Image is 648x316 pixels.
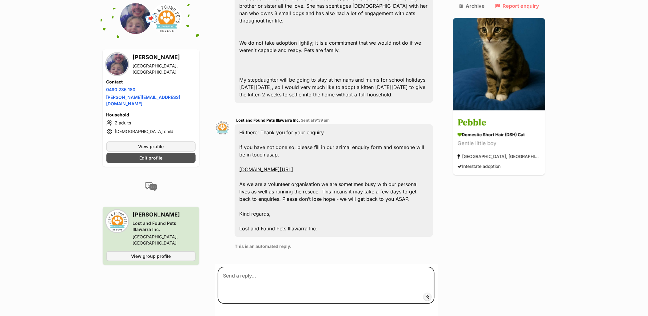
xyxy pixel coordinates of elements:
[106,79,196,85] h4: Contact
[236,118,300,123] span: Lost and Found Pets Illawarra Inc.
[453,18,545,110] img: Pebble
[106,153,196,163] a: Edit profile
[301,118,330,123] span: Sent at
[144,12,158,25] span: 💌
[138,143,164,150] span: View profile
[106,95,181,106] a: [PERSON_NAME][EMAIL_ADDRESS][DOMAIN_NAME]
[133,220,196,233] div: Lost and Found Pets Illawarra Inc.
[133,53,196,62] h3: [PERSON_NAME]
[458,132,541,138] div: Domestic Short Hair (DSH) Cat
[235,124,433,237] div: Hi there! Thank you for your enquiry. If you have not done so, please fill in our animal enquiry ...
[133,63,196,75] div: [GEOGRAPHIC_DATA], [GEOGRAPHIC_DATA]
[106,87,136,92] a: 0490 235 180
[145,182,157,191] img: conversation-icon-4a6f8262b818ee0b60e3300018af0b2d0b884aa5de6e9bcb8d3d4eeb1a70a7c4.svg
[106,112,196,118] h4: Household
[133,210,196,219] h3: [PERSON_NAME]
[106,119,196,127] li: 2 adults
[458,162,501,171] div: Interstate adoption
[459,3,485,9] a: Archive
[106,210,128,232] img: Lost and Found Pets Illawarra Inc. profile pic
[453,111,545,175] a: Pebble Domestic Short Hair (DSH) Cat Gentle little boy [GEOGRAPHIC_DATA], [GEOGRAPHIC_DATA] Inter...
[106,128,196,135] li: [DEMOGRAPHIC_DATA] child
[120,3,151,34] img: Brooke Schachter profile pic
[139,155,162,161] span: Edit profile
[106,53,128,75] img: Brooke Schachter profile pic
[106,141,196,152] a: View profile
[239,166,293,172] a: [DOMAIN_NAME][URL]
[235,243,433,249] p: This is an automated reply.
[458,116,541,130] h3: Pebble
[458,140,541,148] div: Gentle little boy
[458,152,541,161] div: [GEOGRAPHIC_DATA], [GEOGRAPHIC_DATA]
[151,3,182,34] img: Lost and Found Pets Illawarra Inc. profile pic
[133,234,196,246] div: [GEOGRAPHIC_DATA], [GEOGRAPHIC_DATA]
[215,120,230,135] img: Lost and Found Pets Illawarra Inc. profile pic
[106,251,196,261] a: View group profile
[495,3,539,9] a: Report enquiry
[131,253,171,259] span: View group profile
[314,118,330,123] span: 9:39 am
